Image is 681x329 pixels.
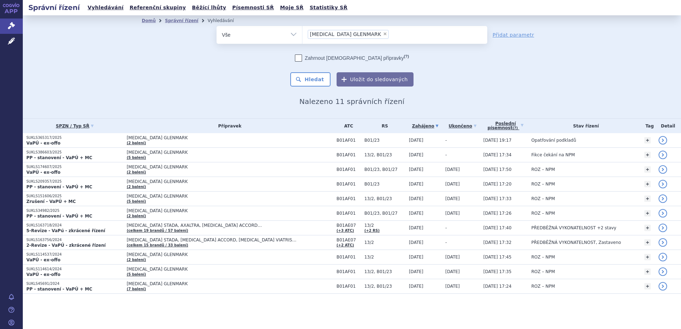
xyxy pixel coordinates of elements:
[483,240,511,245] span: [DATE] 17:32
[644,137,651,143] a: +
[26,208,123,213] p: SUKLS34982/2025
[644,152,651,158] a: +
[531,211,555,216] span: ROZ – NPM
[26,155,92,160] strong: PP - stanovení - VaPÚ + MC
[337,237,361,242] span: B01AE07
[644,195,651,202] a: +
[364,229,380,233] a: (+2 RS)
[364,269,405,274] span: 13/2, B01/23
[409,196,423,201] span: [DATE]
[26,267,123,272] p: SUKLS114614/2024
[644,254,651,260] a: +
[659,136,667,145] a: detail
[26,228,105,233] strong: 5-Revize - VaPú - zkrácené řízení
[531,196,555,201] span: ROZ – NPM
[337,229,354,233] a: (+3 ATC)
[364,138,405,143] span: B01/23
[531,138,576,143] span: Opatřování podkladů
[483,284,511,289] span: [DATE] 17:24
[127,267,305,272] span: [MEDICAL_DATA] GLENMARK
[127,252,305,257] span: [MEDICAL_DATA] GLENMARK
[409,182,423,187] span: [DATE]
[483,119,528,133] a: Poslednípísemnost(?)
[655,119,681,133] th: Detail
[391,30,395,38] input: [MEDICAL_DATA] GLENMARK
[127,135,305,140] span: [MEDICAL_DATA] GLENMARK
[364,182,405,187] span: B01/23
[659,180,667,188] a: detail
[409,240,423,245] span: [DATE]
[26,121,123,131] a: SPZN / Typ SŘ
[531,284,555,289] span: ROZ – NPM
[659,165,667,174] a: detail
[409,269,423,274] span: [DATE]
[483,269,511,274] span: [DATE] 17:35
[26,170,61,175] strong: VaPÚ - ex-offo
[483,255,511,260] span: [DATE] 17:45
[26,214,92,219] strong: PP - stanovení - VaPÚ + MC
[26,184,92,189] strong: PP - stanovení - VaPÚ + MC
[531,167,555,172] span: ROZ – NPM
[483,211,511,216] span: [DATE] 17:26
[644,239,651,246] a: +
[127,243,188,247] a: (celkem 15 brandů / 33 balení)
[337,269,361,274] span: B01AF01
[445,225,447,230] span: -
[483,225,511,230] span: [DATE] 17:40
[445,211,460,216] span: [DATE]
[127,194,305,199] span: [MEDICAL_DATA] GLENMARK
[26,150,123,155] p: SUKLS386603/2025
[493,31,534,38] a: Přidat parametr
[644,225,651,231] a: +
[290,72,331,87] button: Hledat
[337,138,361,143] span: B01AF01
[361,119,405,133] th: RS
[127,214,146,218] a: (2 balení)
[26,243,106,248] strong: 2-Revize - VaPÚ - zkrácené řízení
[531,240,621,245] span: PŘEDBĚŽNÁ VYKONATELNOST, Zastaveno
[299,97,404,106] span: Nalezeno 11 správních řízení
[364,223,405,228] span: 13/2
[409,167,423,172] span: [DATE]
[127,179,305,184] span: [MEDICAL_DATA] GLENMARK
[127,199,146,203] a: (5 balení)
[409,255,423,260] span: [DATE]
[659,253,667,261] a: detail
[127,208,305,213] span: [MEDICAL_DATA] GLENMARK
[190,3,228,12] a: Běžící lhůty
[445,269,460,274] span: [DATE]
[23,2,85,12] h2: Správní řízení
[528,119,641,133] th: Stav řízení
[127,223,305,228] span: [MEDICAL_DATA] STADA, AXALTRA, [MEDICAL_DATA] ACCORD…
[409,284,423,289] span: [DATE]
[337,182,361,187] span: B01AF01
[659,151,667,159] a: detail
[26,164,123,169] p: SUKLS174607/2025
[230,3,276,12] a: Písemnosti SŘ
[26,252,123,257] p: SUKLS114537/2024
[659,224,667,232] a: detail
[445,152,447,157] span: -
[445,240,447,245] span: -
[337,72,414,87] button: Uložit do sledovaných
[364,196,405,201] span: 13/2, B01/23
[127,164,305,169] span: [MEDICAL_DATA] GLENMARK
[404,54,409,59] abbr: (?)
[483,138,511,143] span: [DATE] 19:17
[483,167,511,172] span: [DATE] 17:50
[127,258,146,262] a: (2 balení)
[659,209,667,218] a: detail
[364,255,405,260] span: 13/2
[127,156,146,160] a: (5 balení)
[659,267,667,276] a: detail
[409,211,423,216] span: [DATE]
[445,138,447,143] span: -
[644,181,651,187] a: +
[26,141,61,146] strong: VaPÚ - ex-offo
[337,196,361,201] span: B01AF01
[409,121,442,131] a: Zahájeno
[127,141,146,145] a: (2 balení)
[531,182,555,187] span: ROZ – NPM
[513,126,518,130] abbr: (?)
[165,18,198,23] a: Správní řízení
